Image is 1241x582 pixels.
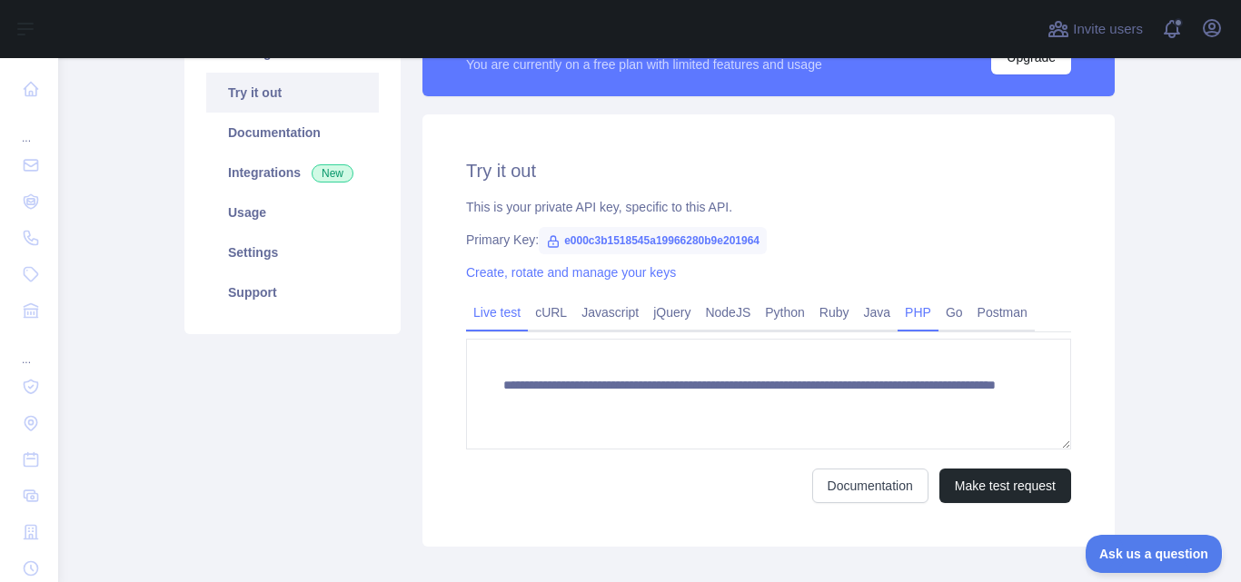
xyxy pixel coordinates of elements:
h2: Try it out [466,158,1071,183]
div: You are currently on a free plan with limited features and usage [466,55,822,74]
a: Settings [206,232,379,272]
span: New [312,164,353,182]
a: Create, rotate and manage your keys [466,265,676,280]
div: This is your private API key, specific to this API. [466,198,1071,216]
a: Python [758,298,812,327]
a: Documentation [206,113,379,153]
a: Documentation [812,469,928,503]
a: cURL [528,298,574,327]
a: Integrations New [206,153,379,192]
iframe: Toggle Customer Support [1086,535,1223,573]
a: Try it out [206,73,379,113]
span: Invite users [1073,19,1143,40]
a: Live test [466,298,528,327]
a: Go [938,298,970,327]
a: Support [206,272,379,312]
a: Postman [970,298,1035,327]
a: jQuery [646,298,698,327]
a: Usage [206,192,379,232]
button: Invite users [1044,15,1147,44]
a: Ruby [812,298,857,327]
a: Javascript [574,298,646,327]
div: Primary Key: [466,231,1071,249]
a: Java [857,298,898,327]
div: ... [15,330,44,367]
a: PHP [898,298,938,327]
button: Make test request [939,469,1071,503]
div: ... [15,109,44,145]
a: NodeJS [698,298,758,327]
span: e000c3b1518545a19966280b9e201964 [539,227,767,254]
